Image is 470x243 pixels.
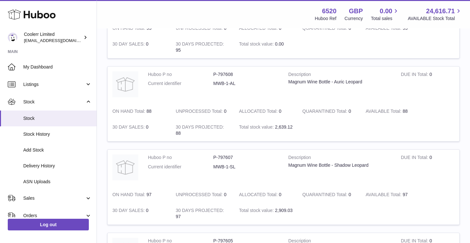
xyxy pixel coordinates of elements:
[288,79,391,85] div: Magnum Wine Bottle - Auric Leopard
[112,26,147,32] strong: ON HAND Total
[176,124,224,131] strong: 30 DAYS PROJECTED
[108,36,171,58] td: 0
[371,16,400,22] span: Total sales
[108,119,171,141] td: 0
[315,16,337,22] div: Huboo Ref
[234,187,298,203] td: 0
[366,26,402,32] strong: AVAILABLE Total
[366,192,402,199] strong: AVAILABLE Total
[349,7,363,16] strong: GBP
[288,154,391,162] strong: Description
[213,71,278,78] dd: P-797608
[361,187,424,203] td: 97
[108,187,171,203] td: 97
[148,80,213,87] dt: Current identifier
[112,71,138,97] img: product image
[23,81,85,88] span: Listings
[112,208,146,215] strong: 30 DAY SALES
[239,26,279,32] strong: ALLOCATED Total
[108,203,171,225] td: 0
[24,31,82,44] div: Coolerr Limited
[171,203,234,225] td: 97
[24,38,95,43] span: [EMAIL_ADDRESS][DOMAIN_NAME]
[380,7,392,16] span: 0.00
[401,72,429,79] strong: DUE IN Total
[176,109,224,115] strong: UNPROCESSED Total
[239,41,275,48] strong: Total stock value
[23,115,92,121] span: Stock
[112,109,147,115] strong: ON HAND Total
[148,71,213,78] dt: Huboo P no
[23,99,85,105] span: Stock
[23,131,92,137] span: Stock History
[108,103,171,119] td: 88
[371,7,400,22] a: 0.00 Total sales
[302,26,349,32] strong: QUARANTINED Total
[23,179,92,185] span: ASN Uploads
[239,109,279,115] strong: ALLOCATED Total
[401,155,429,162] strong: DUE IN Total
[213,164,278,170] dd: MWB-1-SL
[396,67,459,104] td: 0
[112,124,146,131] strong: 30 DAY SALES
[112,192,147,199] strong: ON HAND Total
[23,147,92,153] span: Add Stock
[148,164,213,170] dt: Current identifier
[275,124,293,130] span: 2,639.12
[23,64,92,70] span: My Dashboard
[23,213,85,219] span: Orders
[23,195,85,201] span: Sales
[322,7,337,16] strong: 6520
[349,109,351,114] span: 0
[171,103,234,119] td: 0
[366,109,402,115] strong: AVAILABLE Total
[288,162,391,168] div: Magnum Wine Bottle - Shadow Leopard
[112,154,138,180] img: product image
[239,208,275,215] strong: Total stock value
[8,33,17,42] img: alasdair.heath@coolerr.co
[361,103,424,119] td: 88
[171,119,234,141] td: 88
[396,150,459,187] td: 0
[426,7,455,16] span: 24,616.71
[275,41,284,47] span: 0.00
[213,154,278,161] dd: P-797607
[349,26,351,31] span: 0
[302,192,349,199] strong: QUARANTINED Total
[345,16,363,22] div: Currency
[239,192,279,199] strong: ALLOCATED Total
[275,208,293,213] span: 2,909.03
[176,208,224,215] strong: 30 DAYS PROJECTED
[176,192,224,199] strong: UNPROCESSED Total
[112,41,146,48] strong: 30 DAY SALES
[408,7,462,22] a: 24,616.71 AVAILABLE Stock Total
[408,16,462,22] span: AVAILABLE Stock Total
[234,103,298,119] td: 0
[23,163,92,169] span: Delivery History
[148,154,213,161] dt: Huboo P no
[171,36,234,58] td: 95
[302,109,349,115] strong: QUARANTINED Total
[8,219,89,230] a: Log out
[213,80,278,87] dd: MWB-1-AL
[176,41,224,48] strong: 30 DAYS PROJECTED
[349,192,351,197] span: 0
[288,71,391,79] strong: Description
[176,26,224,32] strong: UNPROCESSED Total
[171,187,234,203] td: 0
[239,124,275,131] strong: Total stock value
